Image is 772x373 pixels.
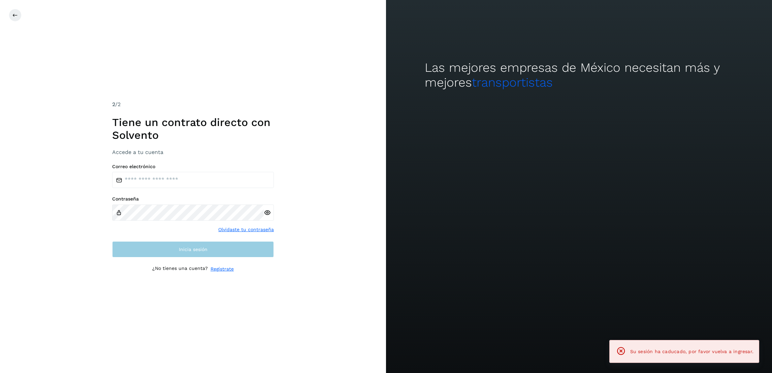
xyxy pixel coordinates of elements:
[425,60,734,90] h2: Las mejores empresas de México necesitan más y mejores
[112,241,274,257] button: Inicia sesión
[112,196,274,202] label: Contraseña
[630,349,753,354] span: Su sesión ha caducado, por favor vuelva a ingresar.
[112,164,274,169] label: Correo electrónico
[112,101,115,107] span: 2
[152,266,208,273] p: ¿No tienes una cuenta?
[472,75,553,90] span: transportistas
[112,116,274,142] h1: Tiene un contrato directo con Solvento
[211,266,234,273] a: Regístrate
[112,149,274,155] h3: Accede a tu cuenta
[218,226,274,233] a: Olvidaste tu contraseña
[112,100,274,108] div: /2
[179,247,207,252] span: Inicia sesión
